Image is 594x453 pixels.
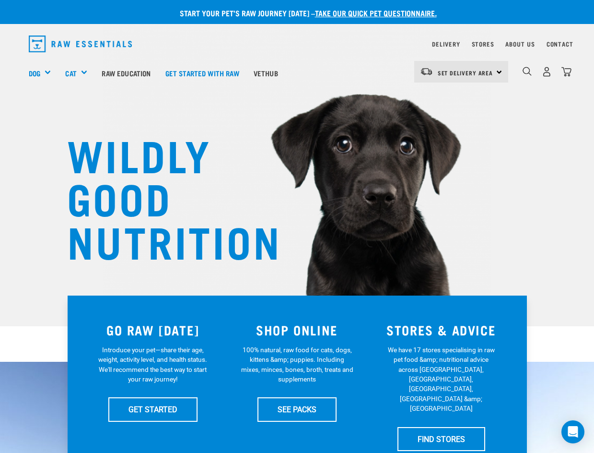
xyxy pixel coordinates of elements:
nav: dropdown navigation [21,32,573,56]
img: home-icon@2x.png [561,67,571,77]
img: user.png [542,67,552,77]
h1: WILDLY GOOD NUTRITION [67,132,259,262]
h3: STORES & ADVICE [375,322,508,337]
a: Delivery [432,42,460,46]
a: Stores [472,42,494,46]
a: Contact [547,42,573,46]
img: home-icon-1@2x.png [523,67,532,76]
a: Cat [65,68,76,79]
a: Dog [29,68,40,79]
a: Get started with Raw [158,54,246,92]
p: We have 17 stores specialising in raw pet food &amp; nutritional advice across [GEOGRAPHIC_DATA],... [385,345,498,414]
a: take our quick pet questionnaire. [315,11,437,15]
img: van-moving.png [420,67,433,76]
h3: SHOP ONLINE [231,322,363,337]
a: About Us [505,42,535,46]
p: Introduce your pet—share their age, weight, activity level, and health status. We'll recommend th... [96,345,209,384]
a: Raw Education [94,54,158,92]
span: Set Delivery Area [438,71,493,74]
a: SEE PACKS [257,397,337,421]
a: Vethub [246,54,285,92]
a: GET STARTED [108,397,198,421]
p: 100% natural, raw food for cats, dogs, kittens &amp; puppies. Including mixes, minces, bones, bro... [241,345,353,384]
div: Open Intercom Messenger [561,420,584,443]
img: Raw Essentials Logo [29,36,132,52]
h3: GO RAW [DATE] [87,322,220,337]
a: FIND STORES [397,427,485,451]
